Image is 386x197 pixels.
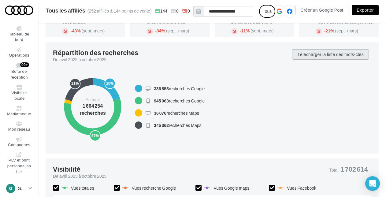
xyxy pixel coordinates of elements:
[53,57,287,63] div: De avril 2025 à octobre 2025
[259,5,276,18] label: Tous
[71,28,81,33] span: 43%
[166,28,189,33] span: (sept.-mars)
[8,127,30,132] span: Mon réseau
[154,110,166,116] span: 36 076
[5,136,33,149] a: Campagnes
[71,28,72,33] span: -
[287,185,316,191] span: Vues Facebook
[154,86,169,91] span: 336 853
[155,8,167,14] span: 144
[10,69,28,80] span: Boîte de réception
[46,8,85,13] div: Tous les affiliés
[132,185,176,191] span: Vues recherche Google
[7,111,31,116] span: Médiathèque
[5,151,33,175] a: PLV et print personnalisable
[316,20,374,24] div: Appels téléphoniques générés
[87,8,152,14] div: (252 affiliés & 144 points de vente)
[18,185,26,191] p: Gestionnaire
[240,28,241,33] span: -
[5,46,33,59] a: Opérations
[5,120,33,133] a: Mon réseau
[154,123,201,128] span: recherches Maps
[71,185,94,191] span: Vues totales
[335,28,358,33] span: (sept.-mars)
[154,110,199,116] span: recherches Maps
[82,28,105,33] span: (sept.-mars)
[11,90,27,101] span: Visibilité locale
[324,28,326,33] span: -
[62,20,120,24] div: Vues totales
[182,8,190,14] span: 0
[155,28,157,33] span: -
[155,28,165,33] span: 34%
[20,62,29,67] div: 99+
[9,32,29,42] span: Tableau de bord
[324,28,334,33] span: 21%
[9,185,13,191] span: G
[154,98,205,103] span: recherches Google
[5,105,33,118] a: Médiathèque
[171,8,179,14] span: 0
[53,166,80,173] div: Visibilité
[292,49,369,60] button: Télécharger la liste des mots-clés
[213,185,249,191] span: Vues Google maps
[154,86,205,91] span: recherches Google
[251,28,273,33] span: (sept.-mars)
[340,166,368,173] span: 1 702 614
[5,84,33,102] a: Visibilité locale
[365,176,380,191] div: Open Intercom Messenger
[240,28,250,33] span: 11%
[5,61,33,81] a: Boîte de réception 99+
[5,183,33,194] a: G Gestionnaire
[352,5,379,15] button: Exporter
[8,142,30,147] span: Campagnes
[231,20,289,24] div: Demandes d'itinéraire
[154,98,169,103] span: 945 963
[154,123,169,128] span: 345 362
[5,25,33,43] a: Tableau de bord
[329,168,339,172] span: Total
[295,5,349,15] button: Créer un Google Post
[147,20,205,24] div: Clics vers le site web
[9,53,29,58] span: Opérations
[7,158,31,174] span: PLV et print personnalisable
[53,173,325,179] div: De avril 2025 à octobre 2025
[53,49,138,56] div: Répartition des recherches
